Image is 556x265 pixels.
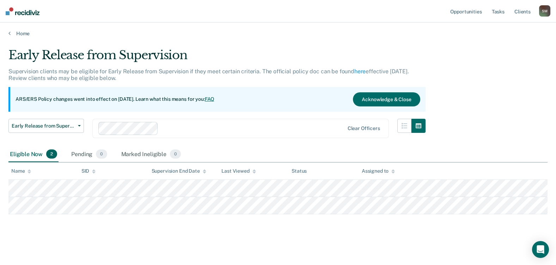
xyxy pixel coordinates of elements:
[8,119,84,133] button: Early Release from Supervision
[353,92,420,106] button: Acknowledge & Close
[16,96,214,103] p: ARS/ERS Policy changes went into effect on [DATE]. Learn what this means for you:
[8,147,59,162] div: Eligible Now2
[152,168,206,174] div: Supervision End Date
[70,147,108,162] div: Pending0
[205,96,215,102] a: FAQ
[8,30,548,37] a: Home
[12,123,75,129] span: Early Release from Supervision
[11,168,31,174] div: Name
[354,68,366,75] a: here
[8,48,426,68] div: Early Release from Supervision
[348,125,380,131] div: Clear officers
[6,7,39,15] img: Recidiviz
[539,5,550,17] button: SM
[96,149,107,159] span: 0
[292,168,307,174] div: Status
[362,168,395,174] div: Assigned to
[81,168,96,174] div: SID
[8,68,409,81] p: Supervision clients may be eligible for Early Release from Supervision if they meet certain crite...
[532,241,549,258] div: Open Intercom Messenger
[46,149,57,159] span: 2
[120,147,183,162] div: Marked Ineligible0
[539,5,550,17] div: S M
[170,149,181,159] span: 0
[221,168,256,174] div: Last Viewed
